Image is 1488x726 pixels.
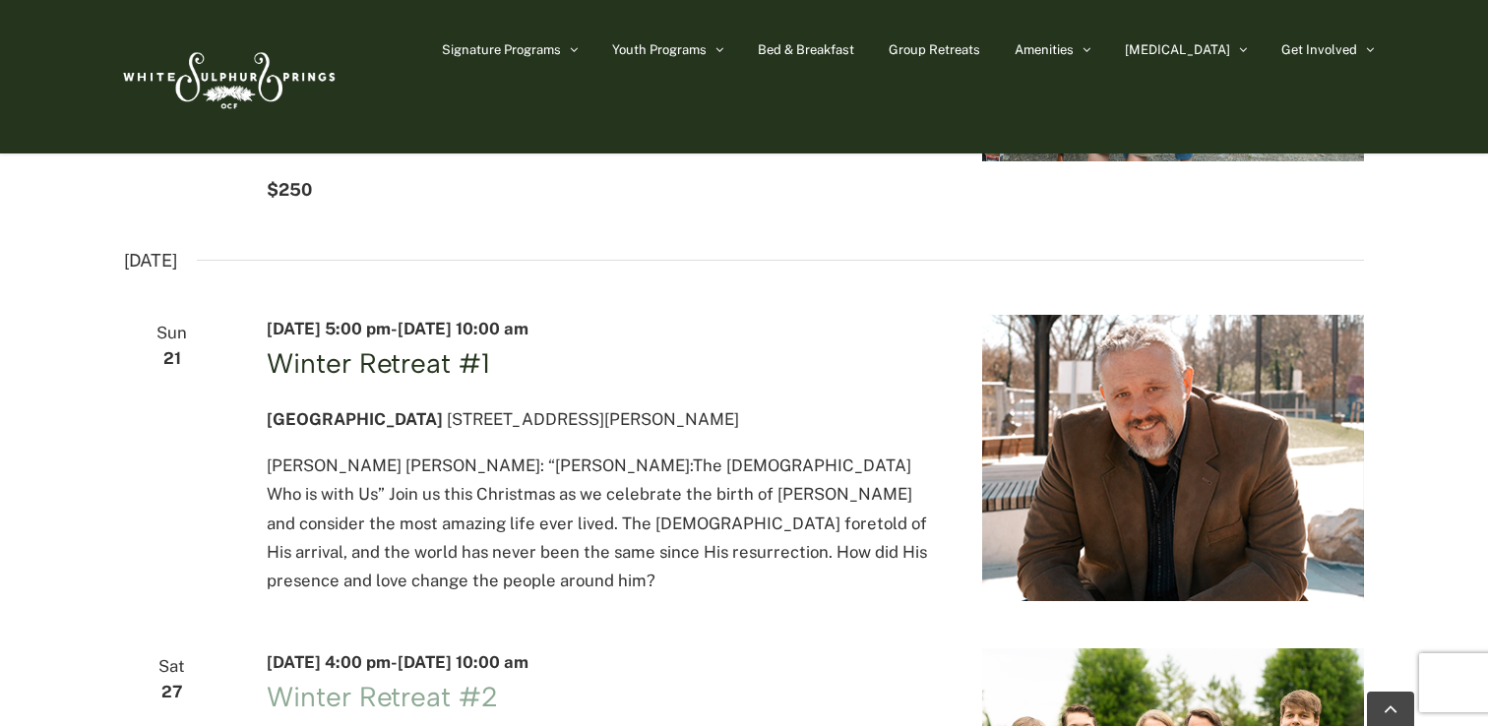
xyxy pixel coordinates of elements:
span: Sun [124,319,219,347]
span: [STREET_ADDRESS][PERSON_NAME] [447,409,739,429]
p: [PERSON_NAME] [PERSON_NAME]: “[PERSON_NAME]:The [DEMOGRAPHIC_DATA] Who is with Us” Join us this C... [267,452,935,596]
span: Sat [124,652,219,681]
span: Signature Programs [442,43,561,56]
time: [DATE] [124,245,177,276]
span: [DATE] 10:00 am [398,652,528,672]
time: - [267,319,528,338]
span: $250 [267,179,312,200]
img: jed [982,315,1364,601]
img: White Sulphur Springs Logo [114,30,341,123]
span: 27 [124,678,219,706]
a: Winter Retreat #1 [267,346,489,380]
span: 21 [124,344,219,373]
span: Bed & Breakfast [758,43,854,56]
span: Amenities [1015,43,1074,56]
span: [DATE] 5:00 pm [267,319,391,338]
span: [DATE] 4:00 pm [267,652,391,672]
span: [MEDICAL_DATA] [1125,43,1230,56]
span: [GEOGRAPHIC_DATA] [267,409,443,429]
a: Winter Retreat #2 [267,680,497,713]
span: Youth Programs [612,43,707,56]
span: Group Retreats [889,43,980,56]
time: - [267,652,528,672]
span: [DATE] 10:00 am [398,319,528,338]
span: Get Involved [1281,43,1357,56]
